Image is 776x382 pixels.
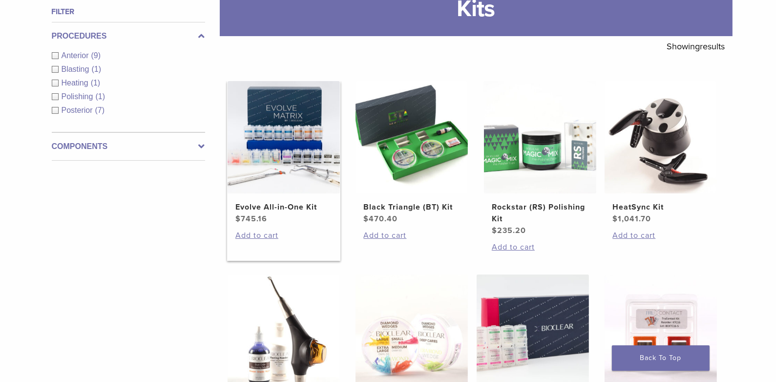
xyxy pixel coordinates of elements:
[492,201,588,225] h2: Rockstar (RS) Polishing Kit
[227,81,341,225] a: Evolve All-in-One KitEvolve All-in-One Kit $745.16
[355,81,469,225] a: Black Triangle (BT) KitBlack Triangle (BT) Kit $470.40
[492,226,497,235] span: $
[235,214,267,224] bdi: 745.16
[667,36,725,57] p: Showing results
[612,214,618,224] span: $
[235,214,241,224] span: $
[91,79,101,87] span: (1)
[91,51,101,60] span: (9)
[612,201,709,213] h2: HeatSync Kit
[62,65,92,73] span: Blasting
[95,92,105,101] span: (1)
[95,106,105,114] span: (7)
[52,30,205,42] label: Procedures
[604,81,718,225] a: HeatSync KitHeatSync Kit $1,041.70
[52,6,205,18] h4: Filter
[612,230,709,241] a: Add to cart: “HeatSync Kit”
[52,141,205,152] label: Components
[228,81,340,193] img: Evolve All-in-One Kit
[363,201,460,213] h2: Black Triangle (BT) Kit
[62,106,95,114] span: Posterior
[484,81,596,193] img: Rockstar (RS) Polishing Kit
[235,201,332,213] h2: Evolve All-in-One Kit
[91,65,101,73] span: (1)
[356,81,468,193] img: Black Triangle (BT) Kit
[235,230,332,241] a: Add to cart: “Evolve All-in-One Kit”
[363,230,460,241] a: Add to cart: “Black Triangle (BT) Kit”
[605,81,717,193] img: HeatSync Kit
[62,79,91,87] span: Heating
[492,241,588,253] a: Add to cart: “Rockstar (RS) Polishing Kit”
[612,214,651,224] bdi: 1,041.70
[483,81,597,236] a: Rockstar (RS) Polishing KitRockstar (RS) Polishing Kit $235.20
[363,214,369,224] span: $
[62,51,91,60] span: Anterior
[363,214,398,224] bdi: 470.40
[492,226,526,235] bdi: 235.20
[612,345,710,371] a: Back To Top
[62,92,96,101] span: Polishing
